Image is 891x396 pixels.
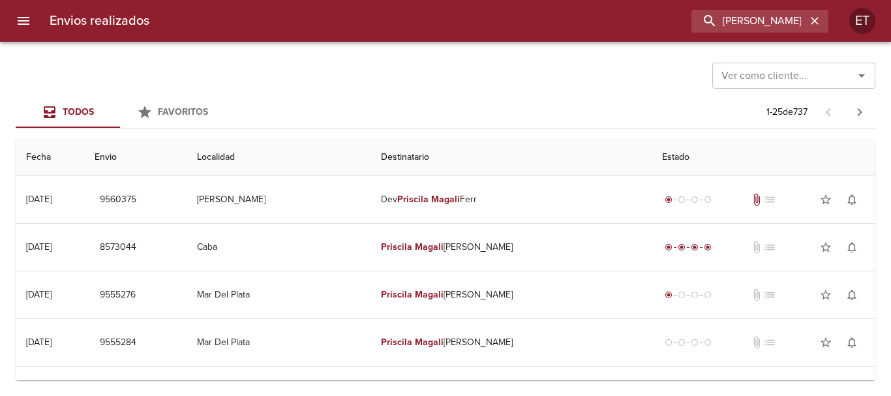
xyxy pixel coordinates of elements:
button: Activar notificaciones [839,234,865,260]
td: Caba [187,224,370,271]
span: radio_button_unchecked [704,196,712,204]
button: 8573044 [95,236,142,260]
span: radio_button_unchecked [665,339,672,346]
em: Priscila [381,337,412,348]
div: Entregado [662,241,714,254]
span: 9555276 [100,287,136,303]
button: Agregar a favoritos [813,282,839,308]
span: radio_button_unchecked [678,291,686,299]
button: menu [8,5,39,37]
span: notifications_none [845,288,858,301]
span: star_border [819,193,832,206]
input: buscar [691,10,806,33]
em: Priscila [397,194,429,205]
em: Magali [415,289,444,300]
span: Tiene documentos adjuntos [750,193,763,206]
em: Priscila [381,289,412,300]
span: radio_button_unchecked [691,291,699,299]
span: 9555284 [100,335,136,351]
em: Magali [415,337,444,348]
em: Magali [431,194,460,205]
span: No tiene documentos adjuntos [750,288,763,301]
span: No tiene documentos adjuntos [750,241,763,254]
span: radio_button_checked [704,243,712,251]
th: Envio [84,139,187,176]
span: No tiene pedido asociado [763,241,776,254]
span: radio_button_checked [665,196,672,204]
span: notifications_none [845,193,858,206]
td: [PERSON_NAME] [370,224,652,271]
button: Activar notificaciones [839,329,865,356]
p: 1 - 25 de 737 [766,106,808,119]
span: Pagina anterior [813,105,844,118]
span: No tiene pedido asociado [763,288,776,301]
span: radio_button_checked [691,243,699,251]
td: Mar Del Plata [187,271,370,318]
div: Tabs Envios [16,97,224,128]
div: [DATE] [26,337,52,348]
button: 9555276 [95,283,141,307]
span: Favoritos [158,106,208,117]
button: Agregar a favoritos [813,329,839,356]
span: notifications_none [845,336,858,349]
span: radio_button_unchecked [678,339,686,346]
div: [DATE] [26,289,52,300]
button: 9555284 [95,331,142,355]
span: Pagina siguiente [844,97,875,128]
div: [DATE] [26,194,52,205]
span: 8573044 [100,239,136,256]
span: radio_button_unchecked [691,196,699,204]
td: [PERSON_NAME] [370,319,652,366]
span: notifications_none [845,241,858,254]
span: radio_button_unchecked [704,291,712,299]
button: Abrir [853,67,871,85]
em: Magali [415,241,444,252]
em: Priscila [381,241,412,252]
span: No tiene pedido asociado [763,193,776,206]
button: Activar notificaciones [839,282,865,308]
span: radio_button_unchecked [678,196,686,204]
span: star_border [819,336,832,349]
span: radio_button_checked [665,291,672,299]
button: 9560375 [95,188,142,212]
th: Fecha [16,139,84,176]
td: Dev Ferr [370,176,652,223]
button: Activar notificaciones [839,187,865,213]
span: 9560375 [100,192,136,208]
button: Agregar a favoritos [813,187,839,213]
td: Mar Del Plata [187,319,370,366]
span: star_border [819,241,832,254]
h6: Envios realizados [50,10,149,31]
div: Generado [662,288,714,301]
span: Todos [63,106,94,117]
span: radio_button_unchecked [704,339,712,346]
td: [PERSON_NAME] [370,271,652,318]
button: Agregar a favoritos [813,234,839,260]
span: radio_button_unchecked [691,339,699,346]
div: [DATE] [26,241,52,252]
span: No tiene documentos adjuntos [750,336,763,349]
span: star_border [819,288,832,301]
span: radio_button_checked [665,243,672,251]
th: Destinatario [370,139,652,176]
td: [PERSON_NAME] [187,176,370,223]
span: radio_button_checked [678,243,686,251]
span: No tiene pedido asociado [763,336,776,349]
th: Localidad [187,139,370,176]
div: ET [849,8,875,34]
div: Generado [662,193,714,206]
th: Estado [652,139,875,176]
